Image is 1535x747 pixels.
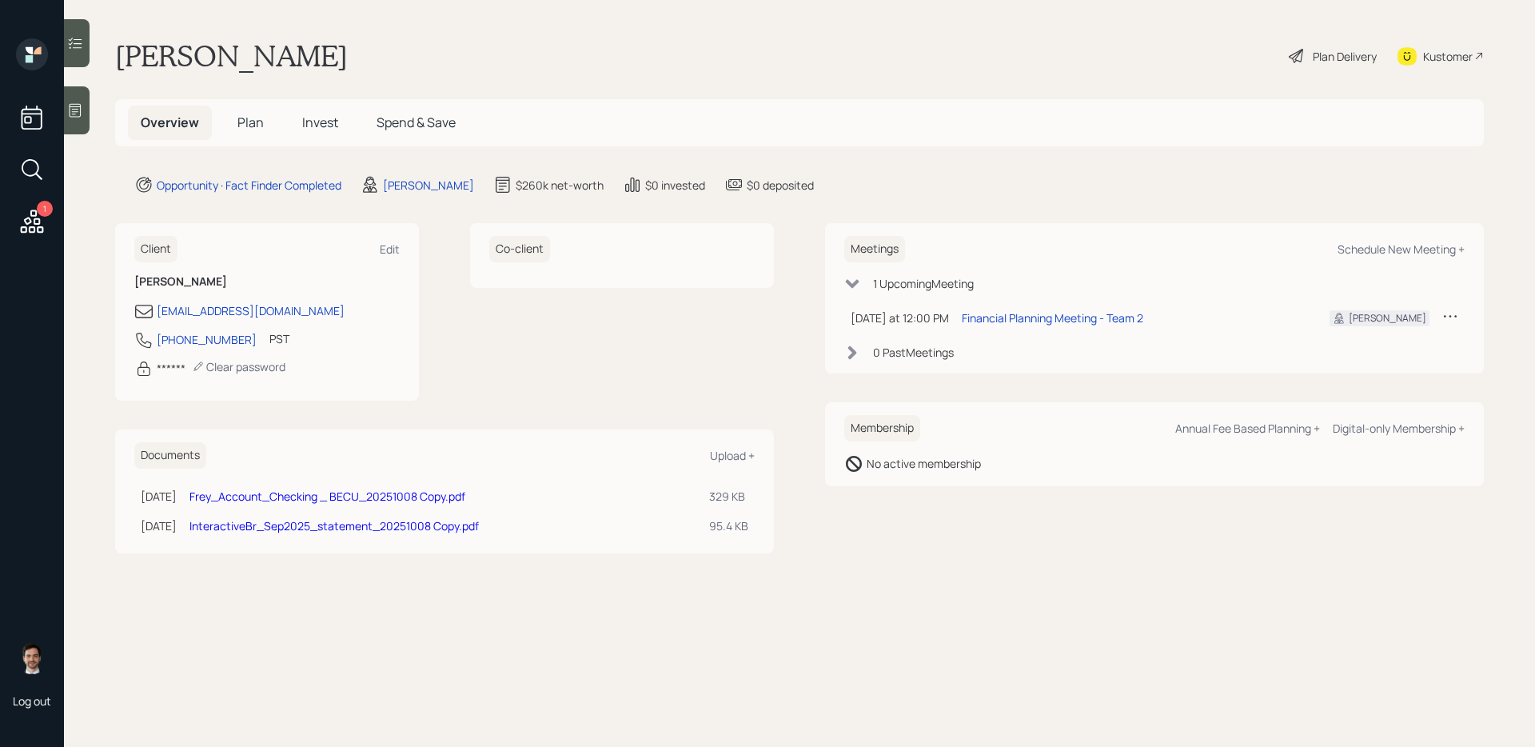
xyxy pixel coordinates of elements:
[192,359,285,374] div: Clear password
[141,114,199,131] span: Overview
[189,518,479,533] a: InteractiveBr_Sep2025_statement_20251008 Copy.pdf
[844,415,920,441] h6: Membership
[962,310,1143,326] div: Financial Planning Meeting - Team 2
[134,442,206,469] h6: Documents
[269,330,289,347] div: PST
[237,114,264,131] span: Plan
[1313,48,1377,65] div: Plan Delivery
[157,302,345,319] div: [EMAIL_ADDRESS][DOMAIN_NAME]
[489,236,550,262] h6: Co-client
[1175,421,1320,436] div: Annual Fee Based Planning +
[383,177,474,194] div: [PERSON_NAME]
[134,236,177,262] h6: Client
[37,201,53,217] div: 1
[747,177,814,194] div: $0 deposited
[157,331,257,348] div: [PHONE_NUMBER]
[1423,48,1473,65] div: Kustomer
[13,693,51,709] div: Log out
[851,310,949,326] div: [DATE] at 12:00 PM
[302,114,338,131] span: Invest
[645,177,705,194] div: $0 invested
[189,489,465,504] a: Frey_Account_Checking _ BECU_20251008 Copy.pdf
[710,448,755,463] div: Upload +
[1349,311,1426,326] div: [PERSON_NAME]
[1338,242,1465,257] div: Schedule New Meeting +
[141,517,177,534] div: [DATE]
[380,242,400,257] div: Edit
[115,38,348,74] h1: [PERSON_NAME]
[709,517,748,534] div: 95.4 KB
[141,488,177,505] div: [DATE]
[1333,421,1465,436] div: Digital-only Membership +
[867,455,981,472] div: No active membership
[377,114,456,131] span: Spend & Save
[873,275,974,292] div: 1 Upcoming Meeting
[16,642,48,674] img: jonah-coleman-headshot.png
[516,177,604,194] div: $260k net-worth
[844,236,905,262] h6: Meetings
[873,344,954,361] div: 0 Past Meeting s
[134,275,400,289] h6: [PERSON_NAME]
[157,177,341,194] div: Opportunity · Fact Finder Completed
[709,488,748,505] div: 329 KB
